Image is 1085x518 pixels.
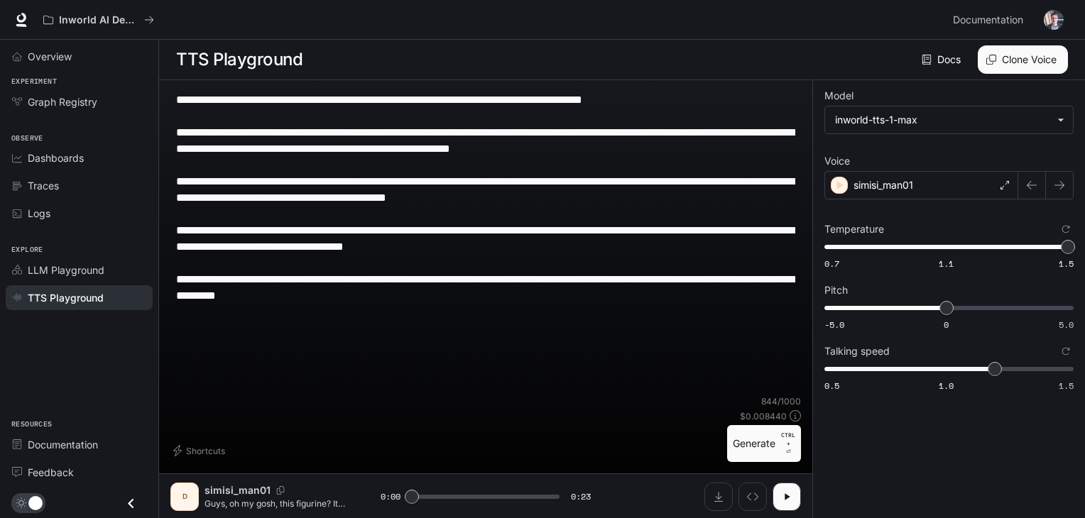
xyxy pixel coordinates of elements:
span: TTS Playground [28,290,104,305]
button: All workspaces [37,6,160,34]
span: Dashboards [28,150,84,165]
a: Dashboards [6,145,153,170]
span: 1.5 [1059,258,1074,270]
p: CTRL + [781,431,795,448]
p: Talking speed [824,346,890,356]
a: Traces [6,173,153,198]
p: Inworld AI Demos [59,14,138,26]
span: LLM Playground [28,263,104,277]
span: -5.0 [824,319,844,331]
span: Documentation [28,437,98,452]
span: 0.7 [824,258,839,270]
span: Dark mode toggle [28,495,43,510]
button: Clone Voice [978,45,1068,74]
img: User avatar [1044,10,1064,30]
button: Reset to default [1058,221,1074,237]
span: 1.5 [1059,380,1074,392]
p: Temperature [824,224,884,234]
div: D [173,485,196,508]
button: Copy Voice ID [271,486,290,495]
button: Close drawer [115,489,147,518]
span: Graph Registry [28,94,97,109]
button: GenerateCTRL +⏎ [727,425,801,462]
span: 1.0 [939,380,954,392]
a: Feedback [6,460,153,485]
span: Feedback [28,465,74,480]
a: Graph Registry [6,89,153,114]
span: 0:00 [381,490,400,504]
a: Overview [6,44,153,69]
a: TTS Playground [6,285,153,310]
h1: TTS Playground [176,45,302,74]
a: Docs [919,45,966,74]
span: 1.1 [939,258,954,270]
p: $ 0.008440 [740,410,787,422]
div: inworld-tts-1-max [825,106,1073,133]
span: 0 [944,319,949,331]
p: ⏎ [781,431,795,456]
p: Guys, oh my gosh, this figurine? It’s *so* cool. Like, for real. Wait, literally? The details? Th... [205,497,347,509]
div: inworld-tts-1-max [835,113,1050,127]
p: 844 / 1000 [761,395,801,407]
span: Overview [28,49,72,64]
p: Voice [824,156,850,166]
span: Logs [28,206,50,221]
p: Model [824,91,854,101]
a: LLM Playground [6,258,153,282]
p: Pitch [824,285,848,295]
span: 5.0 [1059,319,1074,331]
span: Documentation [953,11,1023,29]
button: Inspect [738,483,767,511]
button: Download audio [704,483,733,511]
button: Shortcuts [170,439,231,462]
a: Documentation [6,432,153,457]
button: Reset to default [1058,343,1074,359]
span: 0:23 [571,490,591,504]
span: 0.5 [824,380,839,392]
p: simisi_man01 [854,178,913,192]
span: Traces [28,178,59,193]
button: User avatar [1040,6,1068,34]
p: simisi_man01 [205,483,271,497]
a: Logs [6,201,153,226]
a: Documentation [947,6,1034,34]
